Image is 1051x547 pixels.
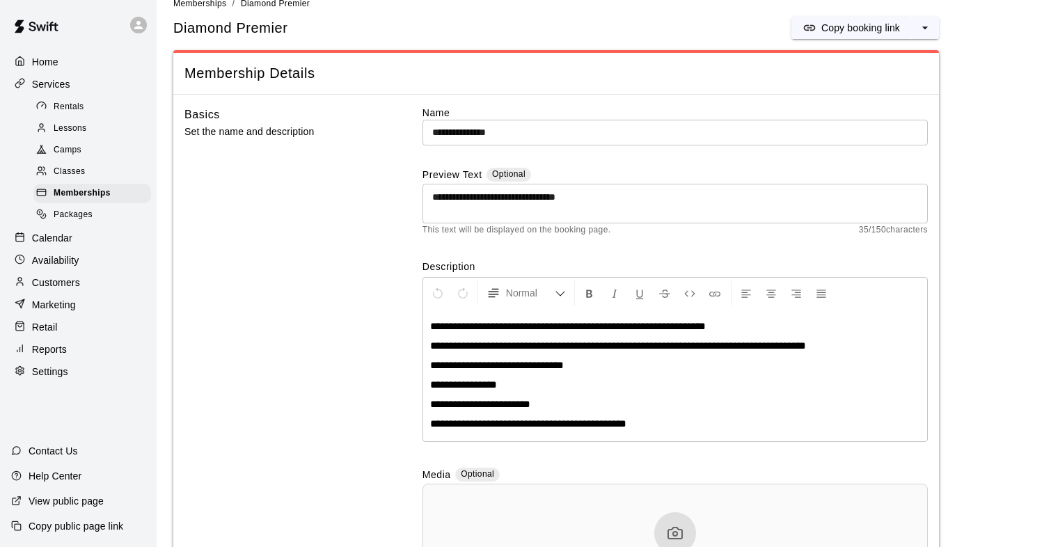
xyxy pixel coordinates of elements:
div: Lessons [33,119,151,138]
div: Camps [33,141,151,160]
a: Retail [11,317,145,338]
button: Insert Link [703,280,727,306]
button: Undo [426,280,450,306]
a: Marketing [11,294,145,315]
a: Calendar [11,228,145,248]
div: Packages [33,205,151,225]
button: Right Align [784,280,808,306]
p: Availability [32,253,79,267]
button: Format Italics [603,280,626,306]
p: Help Center [29,469,81,483]
button: Center Align [759,280,783,306]
label: Preview Text [422,168,482,184]
a: Lessons [33,118,157,139]
span: Lessons [54,122,87,136]
a: Reports [11,339,145,360]
label: Media [422,468,451,484]
div: Classes [33,162,151,182]
button: Format Underline [628,280,651,306]
p: Customers [32,276,80,290]
span: 35 / 150 characters [859,223,928,237]
span: Normal [506,286,555,300]
p: Services [32,77,70,91]
a: Customers [11,272,145,293]
p: Copy public page link [29,519,123,533]
button: select merge strategy [911,17,939,39]
label: Name [422,106,928,120]
button: Format Strikethrough [653,280,677,306]
a: Classes [33,161,157,183]
a: Availability [11,250,145,271]
p: Marketing [32,298,76,312]
h6: Basics [184,106,220,124]
button: Format Bold [578,280,601,306]
a: Home [11,51,145,72]
span: Packages [54,208,93,222]
a: Services [11,74,145,95]
a: Packages [33,205,157,226]
p: View public page [29,494,104,508]
button: Redo [451,280,475,306]
p: Calendar [32,231,72,245]
p: Contact Us [29,444,78,458]
span: Memberships [54,187,111,200]
p: Home [32,55,58,69]
span: Classes [54,165,85,179]
button: Insert Code [678,280,702,306]
label: Description [422,260,928,273]
span: Rentals [54,100,84,114]
a: Memberships [33,183,157,205]
a: Camps [33,140,157,161]
span: This text will be displayed on the booking page. [422,223,611,237]
div: Rentals [33,97,151,117]
span: Diamond Premier [173,19,288,38]
button: Justify Align [809,280,833,306]
span: Optional [492,169,525,179]
button: Formatting Options [481,280,571,306]
div: split button [791,17,939,39]
span: Camps [54,143,81,157]
span: Optional [461,469,494,479]
a: Rentals [33,96,157,118]
p: Copy booking link [821,21,900,35]
a: Settings [11,361,145,382]
span: Membership Details [184,64,928,83]
p: Settings [32,365,68,379]
div: Memberships [33,184,151,203]
p: Reports [32,342,67,356]
button: Left Align [734,280,758,306]
p: Set the name and description [184,123,378,141]
button: Copy booking link [791,17,911,39]
p: Retail [32,320,58,334]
